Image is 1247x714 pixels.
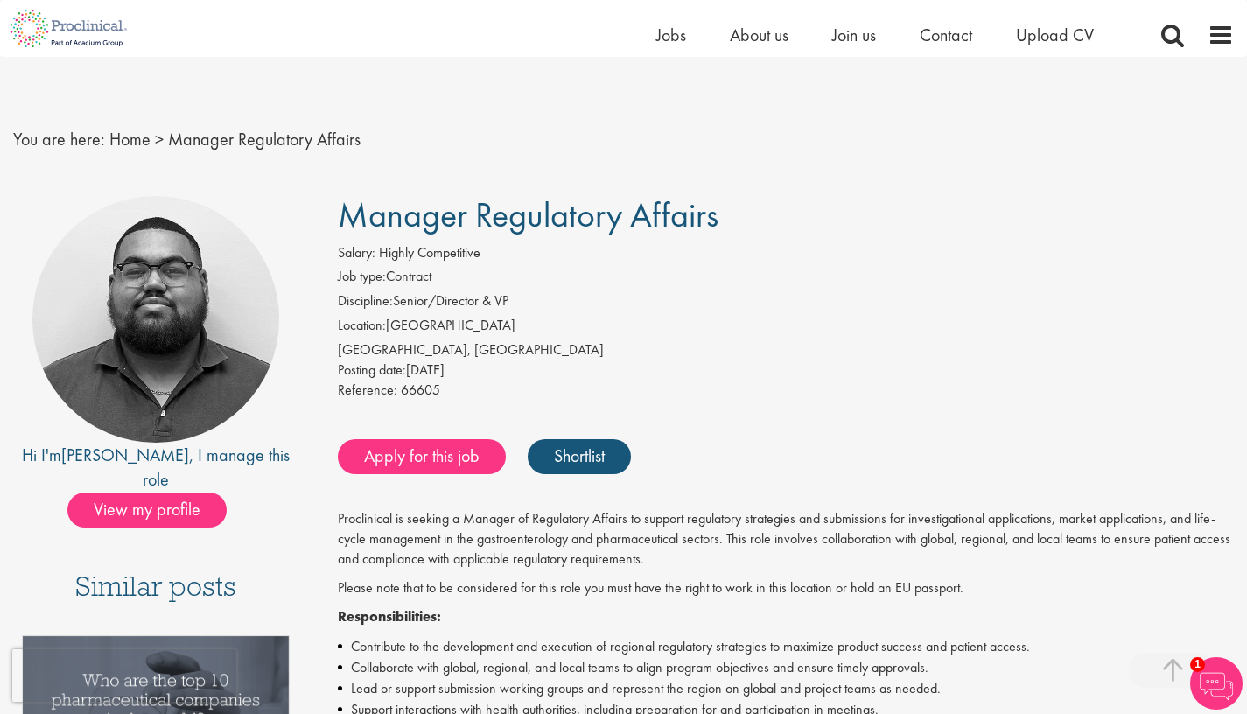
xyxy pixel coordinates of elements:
div: [GEOGRAPHIC_DATA], [GEOGRAPHIC_DATA] [338,340,1234,360]
img: imeage of recruiter Ashley Bennett [32,196,279,443]
label: Job type: [338,267,386,287]
a: Shortlist [528,439,631,474]
span: 66605 [401,381,440,399]
li: Contract [338,267,1234,291]
strong: Responsibilities: [338,607,441,626]
span: Posting date: [338,360,406,379]
a: About us [730,24,788,46]
p: Please note that to be considered for this role you must have the right to work in this location ... [338,578,1234,598]
iframe: reCAPTCHA [12,649,236,702]
li: Contribute to the development and execution of regional regulatory strategies to maximize product... [338,636,1234,657]
span: 1 [1190,657,1205,672]
li: Senior/Director & VP [338,291,1234,316]
p: Proclinical is seeking a Manager of Regulatory Affairs to support regulatory strategies and submi... [338,509,1234,570]
label: Reference: [338,381,397,401]
a: Join us [832,24,876,46]
span: Manager Regulatory Affairs [338,192,718,237]
span: View my profile [67,493,227,528]
h3: Similar posts [75,571,236,613]
span: You are here: [13,128,105,150]
a: View my profile [67,496,244,519]
img: Chatbot [1190,657,1243,710]
div: [DATE] [338,360,1234,381]
a: Upload CV [1016,24,1094,46]
a: Apply for this job [338,439,506,474]
label: Salary: [338,243,375,263]
a: Jobs [656,24,686,46]
span: Manager Regulatory Affairs [168,128,361,150]
label: Location: [338,316,386,336]
li: [GEOGRAPHIC_DATA] [338,316,1234,340]
a: breadcrumb link [109,128,151,150]
li: Collaborate with global, regional, and local teams to align program objectives and ensure timely ... [338,657,1234,678]
a: [PERSON_NAME] [61,444,189,466]
label: Discipline: [338,291,393,311]
span: > [155,128,164,150]
a: Contact [920,24,972,46]
li: Lead or support submission working groups and represent the region on global and project teams as... [338,678,1234,699]
span: Highly Competitive [379,243,480,262]
div: Hi I'm , I manage this role [13,443,298,493]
